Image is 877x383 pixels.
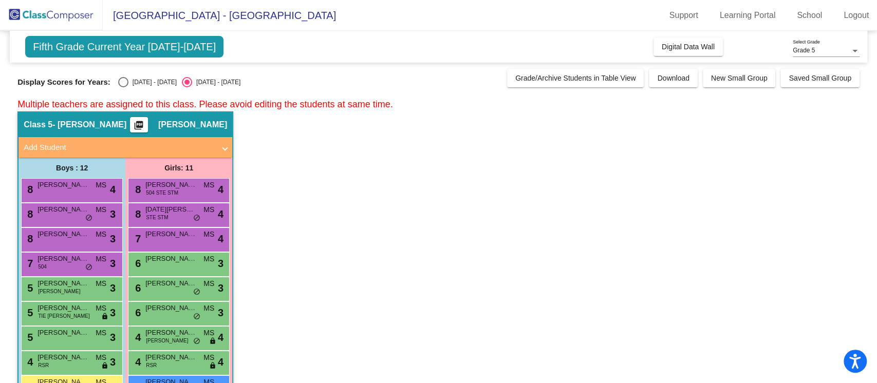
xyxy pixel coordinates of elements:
[203,352,214,363] span: MS
[130,117,148,132] button: Print Students Details
[133,307,141,318] span: 6
[661,7,706,24] a: Support
[145,352,197,362] span: [PERSON_NAME]
[96,303,106,314] span: MS
[654,37,723,56] button: Digital Data Wall
[110,206,116,222] span: 3
[133,120,145,135] mat-icon: picture_as_pdf
[110,330,116,345] span: 3
[96,180,106,190] span: MS
[193,288,200,296] span: do_not_disturb_alt
[96,278,106,289] span: MS
[101,313,108,321] span: lock
[25,356,33,368] span: 4
[145,278,197,289] span: [PERSON_NAME]
[38,361,49,369] span: RSR
[96,204,106,215] span: MS
[146,189,178,197] span: 504 STE STM
[793,47,815,54] span: Grade 5
[507,69,644,87] button: Grade/Archive Students in Table View
[24,120,52,130] span: Class 5
[38,229,89,239] span: [PERSON_NAME]
[85,214,92,222] span: do_not_disturb_alt
[125,158,232,178] div: Girls: 11
[133,208,141,220] span: 8
[145,204,197,215] span: [DATE][PERSON_NAME]
[38,263,47,271] span: 504
[780,69,859,87] button: Saved Small Group
[193,313,200,321] span: do_not_disturb_alt
[110,256,116,271] span: 3
[38,352,89,362] span: [PERSON_NAME]
[110,354,116,370] span: 3
[133,282,141,294] span: 6
[96,254,106,264] span: MS
[209,337,216,346] span: lock
[203,229,214,240] span: MS
[118,77,240,87] mat-radio-group: Select an option
[128,78,177,87] div: [DATE] - [DATE]
[38,204,89,215] span: [PERSON_NAME]
[133,258,141,269] span: 6
[218,256,223,271] span: 3
[133,233,141,244] span: 7
[38,278,89,289] span: [PERSON_NAME]
[218,330,223,345] span: 4
[110,231,116,246] span: 3
[192,78,240,87] div: [DATE] - [DATE]
[203,254,214,264] span: MS
[145,303,197,313] span: [PERSON_NAME]
[38,312,90,320] span: TIE [PERSON_NAME]
[25,36,223,58] span: Fifth Grade Current Year [DATE]-[DATE]
[649,69,697,87] button: Download
[101,362,108,370] span: lock
[203,328,214,338] span: MS
[17,99,393,109] span: Multiple teachers are assigned to this class. Please avoid editing the students at same time.
[96,229,106,240] span: MS
[38,254,89,264] span: [PERSON_NAME]
[218,280,223,296] span: 3
[38,288,80,295] span: [PERSON_NAME]
[24,142,215,154] mat-panel-title: Add Student
[133,332,141,343] span: 4
[158,120,227,130] span: [PERSON_NAME]
[209,362,216,370] span: lock
[203,303,214,314] span: MS
[146,361,157,369] span: RSR
[25,307,33,318] span: 5
[52,120,126,130] span: - [PERSON_NAME]
[110,182,116,197] span: 4
[218,231,223,246] span: 4
[110,305,116,320] span: 3
[203,204,214,215] span: MS
[711,74,768,82] span: New Small Group
[25,184,33,195] span: 8
[203,180,214,190] span: MS
[789,7,830,24] a: School
[110,280,116,296] span: 3
[133,184,141,195] span: 8
[18,137,232,158] mat-expansion-panel-header: Add Student
[193,337,200,346] span: do_not_disturb_alt
[25,208,33,220] span: 8
[18,158,125,178] div: Boys : 12
[218,354,223,370] span: 4
[25,332,33,343] span: 5
[703,69,776,87] button: New Small Group
[789,74,851,82] span: Saved Small Group
[145,254,197,264] span: [PERSON_NAME]
[146,337,188,344] span: [PERSON_NAME]
[96,328,106,338] span: MS
[25,258,33,269] span: 7
[145,328,197,338] span: [PERSON_NAME]
[145,180,197,190] span: [PERSON_NAME]
[835,7,877,24] a: Logout
[193,214,200,222] span: do_not_disturb_alt
[218,182,223,197] span: 4
[218,305,223,320] span: 3
[38,303,89,313] span: [PERSON_NAME]
[25,233,33,244] span: 8
[712,7,784,24] a: Learning Portal
[25,282,33,294] span: 5
[38,180,89,190] span: [PERSON_NAME]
